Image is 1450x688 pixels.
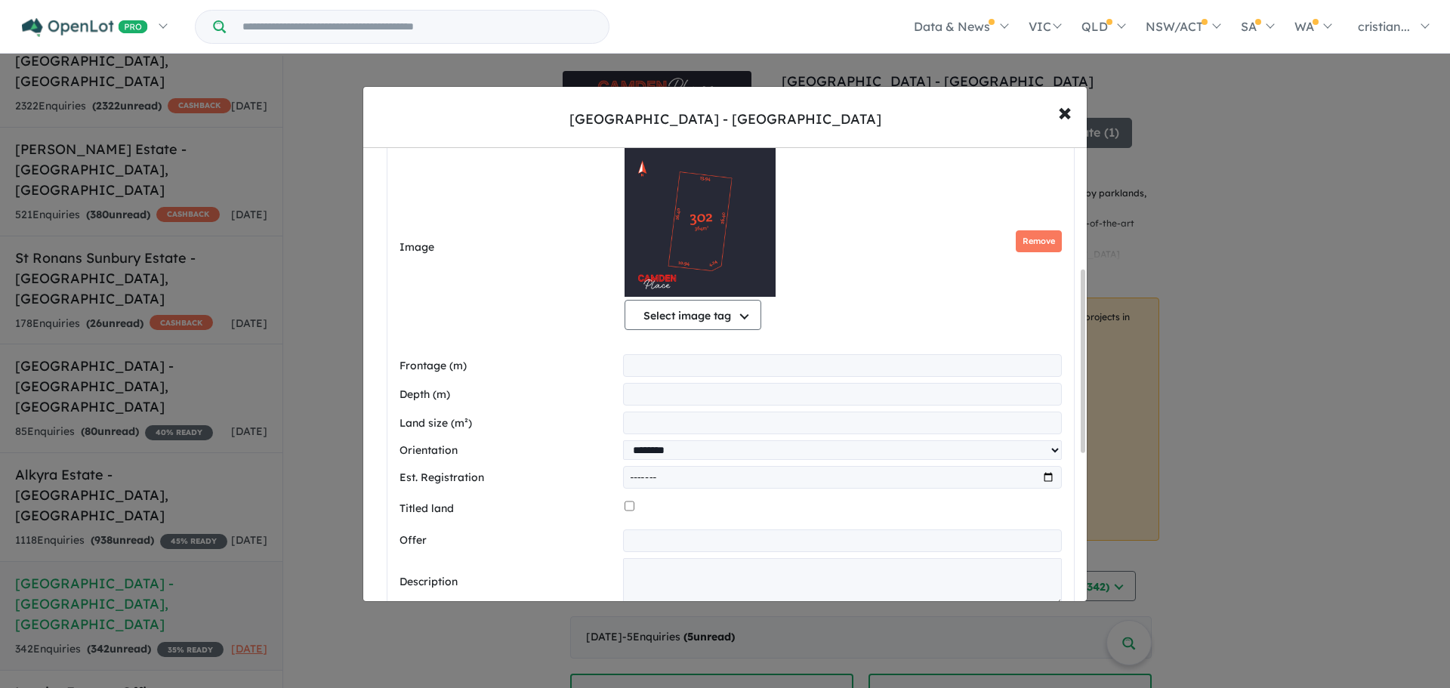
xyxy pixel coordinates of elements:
[1016,230,1062,252] button: Remove
[400,573,617,591] label: Description
[400,415,617,433] label: Land size (m²)
[22,18,148,37] img: Openlot PRO Logo White
[625,146,776,297] img: DyBTb54rDDNyAAAAAElFTkSuQmCC
[400,442,617,460] label: Orientation
[229,11,606,43] input: Try estate name, suburb, builder or developer
[569,110,881,129] div: [GEOGRAPHIC_DATA] - [GEOGRAPHIC_DATA]
[400,386,617,404] label: Depth (m)
[625,300,761,330] button: Select image tag
[400,469,617,487] label: Est. Registration
[400,532,617,550] label: Offer
[1058,95,1072,128] span: ×
[1358,19,1410,34] span: cristian...
[400,357,617,375] label: Frontage (m)
[400,500,619,518] label: Titled land
[400,239,619,257] label: Image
